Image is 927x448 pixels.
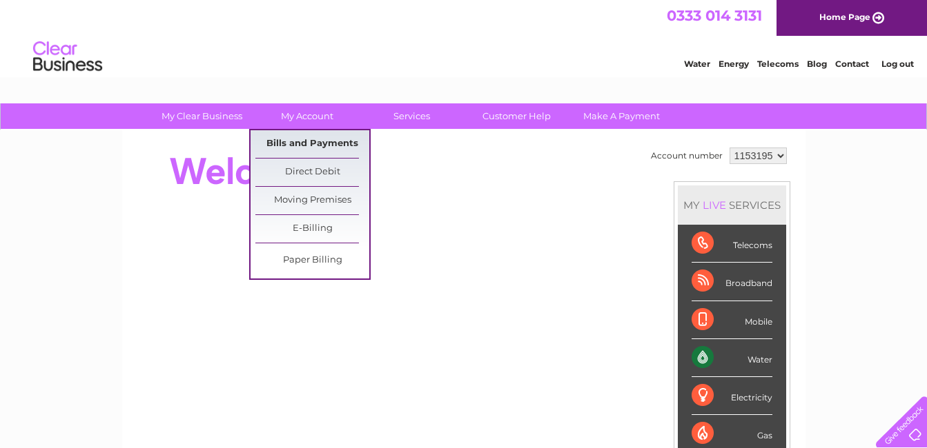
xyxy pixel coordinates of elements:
[255,187,369,214] a: Moving Premises
[250,103,364,129] a: My Account
[460,103,574,129] a: Customer Help
[678,185,786,225] div: MY SERVICES
[692,339,772,377] div: Water
[835,59,869,69] a: Contact
[255,247,369,274] a: Paper Billing
[255,130,369,158] a: Bills and Payments
[881,59,914,69] a: Log out
[692,263,772,301] div: Broadband
[138,8,790,67] div: Clear Business is a trading name of Verastar Limited (registered in [GEOGRAPHIC_DATA] No. 3667643...
[32,36,103,78] img: logo.png
[719,59,749,69] a: Energy
[255,159,369,186] a: Direct Debit
[667,7,762,24] a: 0333 014 3131
[692,377,772,415] div: Electricity
[355,103,469,129] a: Services
[145,103,259,129] a: My Clear Business
[692,301,772,339] div: Mobile
[647,144,726,167] td: Account number
[692,225,772,263] div: Telecoms
[255,215,369,243] a: E-Billing
[700,198,729,212] div: LIVE
[684,59,710,69] a: Water
[807,59,827,69] a: Blog
[757,59,799,69] a: Telecoms
[565,103,679,129] a: Make A Payment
